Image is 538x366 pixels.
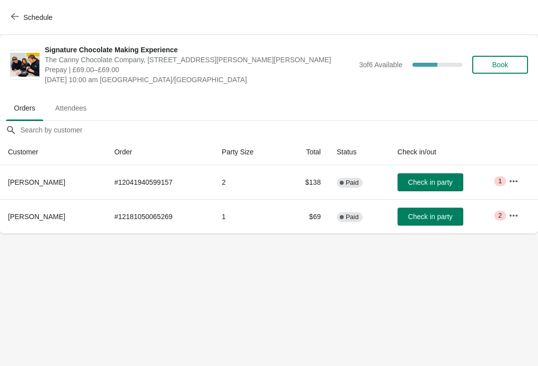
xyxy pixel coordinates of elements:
span: Orders [6,99,43,117]
span: Paid [346,179,359,187]
span: Attendees [47,99,95,117]
span: Schedule [23,13,52,21]
button: Schedule [5,8,60,26]
span: Signature Chocolate Making Experience [45,45,354,55]
button: Book [472,56,528,74]
span: The Canny Chocolate Company, [STREET_ADDRESS][PERSON_NAME][PERSON_NAME] [45,55,354,65]
th: Party Size [214,139,283,165]
td: 2 [214,165,283,199]
th: Total [283,139,329,165]
span: [DATE] 10:00 am [GEOGRAPHIC_DATA]/[GEOGRAPHIC_DATA] [45,75,354,85]
span: 2 [498,212,502,220]
button: Check in party [398,173,463,191]
th: Check in/out [390,139,501,165]
span: Check in party [408,178,452,186]
span: [PERSON_NAME] [8,213,65,221]
td: $69 [283,199,329,234]
td: 1 [214,199,283,234]
td: # 12181050065269 [106,199,214,234]
th: Order [106,139,214,165]
td: # 12041940599157 [106,165,214,199]
span: 1 [498,177,502,185]
td: $138 [283,165,329,199]
input: Search by customer [20,121,538,139]
span: Check in party [408,213,452,221]
span: Prepay | £69.00–£69.00 [45,65,354,75]
span: 3 of 6 Available [359,61,403,69]
span: Paid [346,213,359,221]
span: [PERSON_NAME] [8,178,65,186]
button: Check in party [398,208,463,226]
th: Status [329,139,390,165]
span: Book [492,61,508,69]
img: Signature Chocolate Making Experience [10,53,39,77]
